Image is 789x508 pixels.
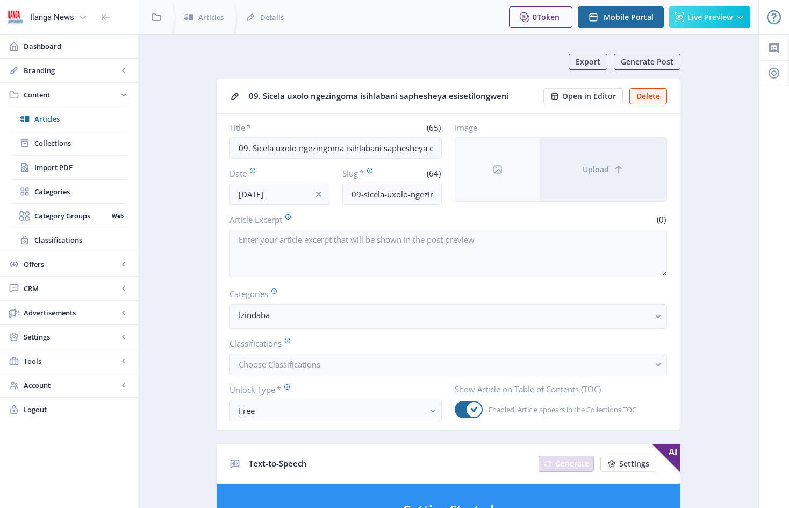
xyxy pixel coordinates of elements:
button: Free [229,400,442,421]
span: Open in Editor [562,92,616,101]
button: Upload [540,138,666,201]
span: Generate [555,460,589,468]
span: Collections [34,138,127,149]
label: Image [455,122,658,133]
span: CRM [24,283,118,294]
span: Import PDF [34,162,127,173]
input: Publishing Date [229,184,329,205]
button: Open in Editor [543,88,623,104]
span: Enabled: Article appears in the Collections TOC [483,403,636,416]
div: 09. Sicela uxolo ngezingoma isihlabani saphesheya esisetilongweni [249,88,537,104]
a: Categories [11,180,127,203]
span: Live Preview [687,13,733,22]
label: Show Article on Table of Contents (TOC) [455,384,658,394]
nb-select-label: Izindaba [239,308,649,321]
a: Classifications [11,228,127,252]
span: Offers [24,259,118,270]
span: (0) [655,214,667,225]
button: Live Preview [669,6,750,28]
span: Settings [619,460,649,468]
span: Token [537,12,560,22]
span: Settings [24,331,118,342]
input: this-is-how-a-slug-looks-like [342,184,442,205]
span: Tools [24,356,118,366]
button: Generate [539,456,594,472]
span: Upload [583,165,609,174]
button: Export [569,54,607,70]
img: 6e32966d-d278-493e-af78-9af65f0c2223.png [6,9,24,26]
button: 0Token [509,6,572,28]
button: Settings [600,456,656,472]
div: Ilanga News [30,5,74,29]
span: Logout [24,404,129,415]
span: Articles [198,12,224,23]
a: New page [594,456,656,472]
a: Collections [11,131,127,155]
span: Export [576,58,600,66]
span: Articles [34,114,127,124]
span: Choose Classifications [239,359,320,370]
button: Delete [629,88,667,104]
nb-badge: Web [108,210,127,221]
label: Date [229,167,321,179]
a: Category GroupsWeb [11,204,127,228]
span: Account [24,380,118,391]
button: Generate Post [614,54,680,70]
a: Articles [11,107,127,131]
span: Classifications [34,235,127,245]
span: Details [260,12,284,23]
label: Unlock Type [229,384,433,396]
span: Generate Post [621,58,673,66]
label: Title [229,122,332,133]
label: Classifications [229,337,658,349]
a: Import PDF [11,156,127,179]
button: Mobile Portal [578,6,664,28]
span: Advertisements [24,307,118,318]
label: Slug [342,167,388,179]
span: Dashboard [24,41,129,52]
div: Free [239,404,424,417]
span: Mobile Portal [604,13,654,22]
span: (65) [425,122,442,133]
label: Categories [229,288,658,300]
button: info [308,184,329,205]
span: (64) [425,168,442,179]
span: Branding [24,65,118,76]
span: Category Groups [34,210,108,221]
span: Text-to-Speech [249,458,307,469]
a: New page [532,456,594,472]
span: Categories [34,186,127,197]
span: AI [652,444,680,472]
input: Type Article Title ... [229,137,442,159]
label: Article Excerpt [229,214,444,225]
nb-icon: info [313,189,324,200]
span: Content [24,89,118,100]
button: Choose Classifications [229,354,667,375]
button: Izindaba [229,304,667,329]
